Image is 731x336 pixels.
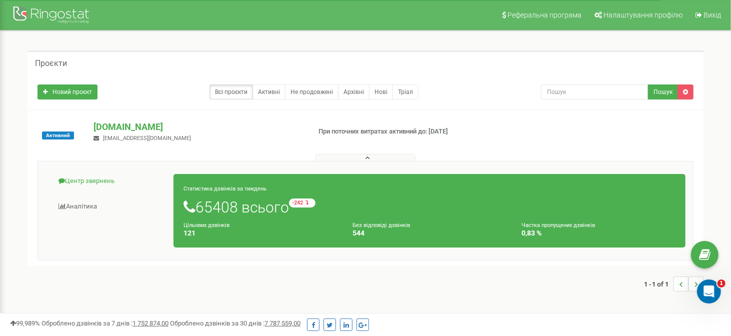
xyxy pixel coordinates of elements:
u: 7 787 559,00 [264,319,300,327]
h4: 0,83 % [521,229,675,237]
span: Активний [42,131,74,139]
span: Налаштування профілю [603,11,682,19]
span: Оброблено дзвінків за 30 днів : [170,319,300,327]
a: Нові [369,84,393,99]
input: Пошук [541,84,649,99]
a: Центр звернень [45,169,174,193]
small: Статистика дзвінків за тиждень [183,185,266,192]
span: 1 [717,279,725,287]
a: Активні [252,84,285,99]
iframe: Intercom live chat [697,279,721,303]
h1: 65408 всього [183,198,675,215]
span: Реферальна програма [507,11,581,19]
span: 1 - 1 of 1 [644,276,673,291]
span: Оброблено дзвінків за 7 днів : [41,319,168,327]
h4: 544 [352,229,506,237]
span: [EMAIL_ADDRESS][DOMAIN_NAME] [103,135,191,141]
small: Частка пропущених дзвінків [521,222,595,228]
a: Новий проєкт [37,84,97,99]
small: -242 [289,198,315,207]
h5: Проєкти [35,59,67,68]
small: Цільових дзвінків [183,222,229,228]
small: Без відповіді дзвінків [352,222,410,228]
a: Тріал [392,84,418,99]
span: Вихід [703,11,721,19]
p: [DOMAIN_NAME] [93,120,302,133]
span: 99,989% [10,319,40,327]
button: Пошук [648,84,678,99]
a: Всі проєкти [209,84,253,99]
h4: 121 [183,229,337,237]
a: Архівні [338,84,369,99]
nav: ... [644,266,703,301]
p: При поточних витратах активний до: [DATE] [318,127,471,136]
a: Не продовжені [285,84,338,99]
a: Аналiтика [45,194,174,219]
u: 1 752 874,00 [132,319,168,327]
